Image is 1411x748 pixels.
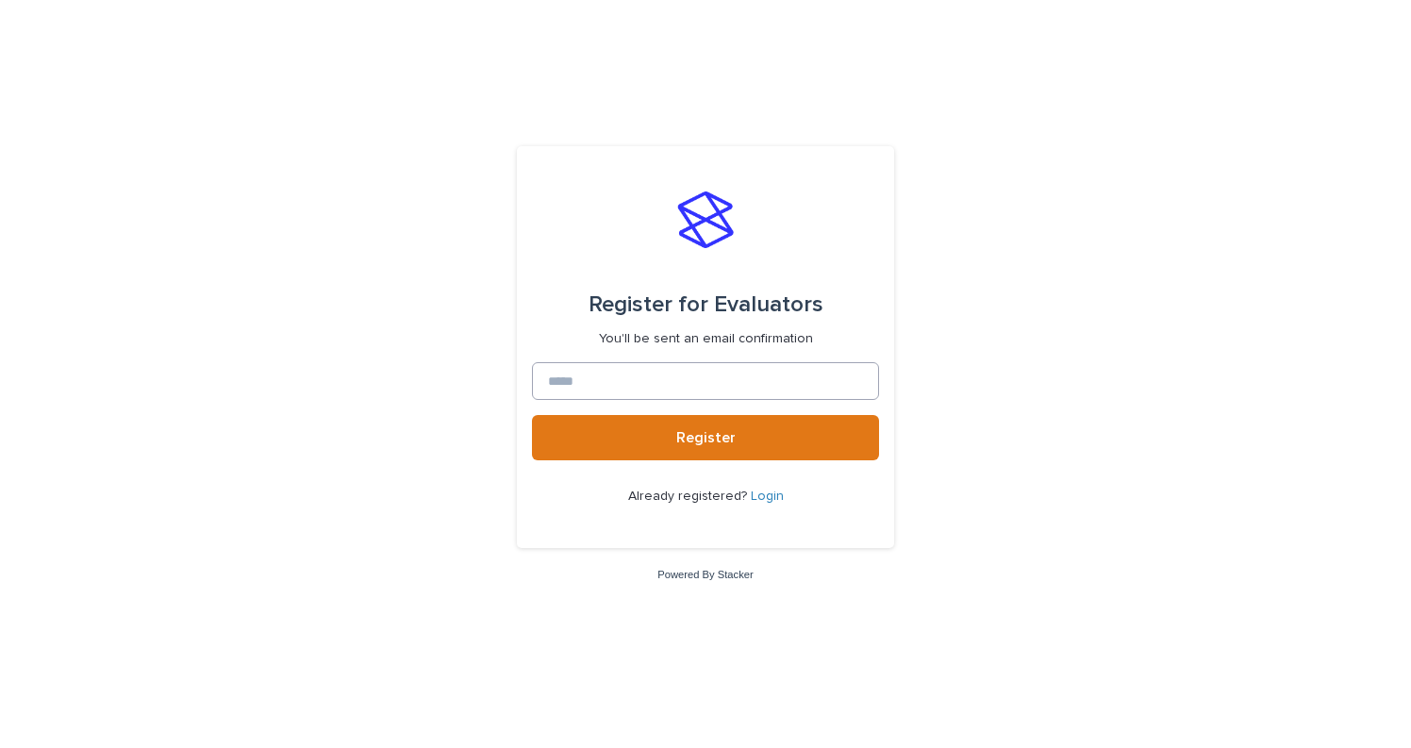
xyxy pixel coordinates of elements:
[751,490,784,503] a: Login
[589,278,823,331] div: Evaluators
[657,569,753,580] a: Powered By Stacker
[599,331,813,347] p: You'll be sent an email confirmation
[628,490,751,503] span: Already registered?
[589,293,708,316] span: Register for
[676,430,736,445] span: Register
[532,415,879,460] button: Register
[677,191,734,248] img: stacker-logo-s-only.png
